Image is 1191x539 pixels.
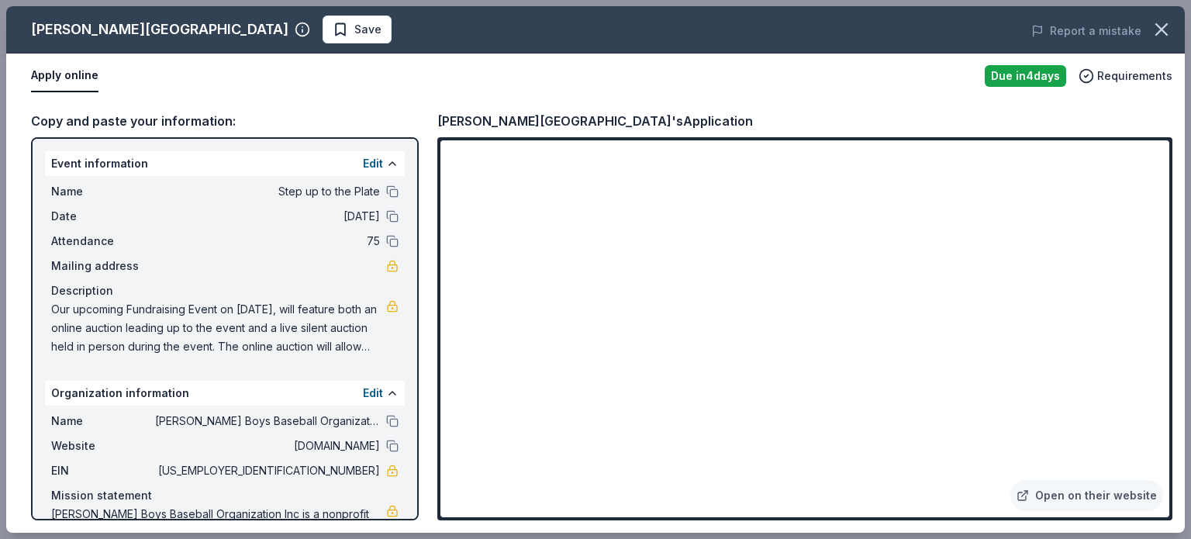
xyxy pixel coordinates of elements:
button: Save [323,16,392,43]
span: [DATE] [155,207,380,226]
div: [PERSON_NAME][GEOGRAPHIC_DATA] [31,17,288,42]
span: [US_EMPLOYER_IDENTIFICATION_NUMBER] [155,461,380,480]
span: Our upcoming Fundraising Event on [DATE], will feature both an online auction leading up to the e... [51,300,386,356]
div: Description [51,282,399,300]
div: Copy and paste your information: [31,111,419,131]
span: Website [51,437,155,455]
button: Report a mistake [1031,22,1141,40]
div: Event information [45,151,405,176]
span: Name [51,412,155,430]
button: Edit [363,384,383,403]
button: Apply online [31,60,98,92]
span: Name [51,182,155,201]
button: Requirements [1079,67,1172,85]
div: Organization information [45,381,405,406]
span: [DOMAIN_NAME] [155,437,380,455]
div: Mission statement [51,486,399,505]
a: Open on their website [1010,480,1163,511]
span: EIN [51,461,155,480]
span: Attendance [51,232,155,250]
button: Edit [363,154,383,173]
span: Step up to the Plate [155,182,380,201]
span: Mailing address [51,257,155,275]
span: 75 [155,232,380,250]
div: [PERSON_NAME][GEOGRAPHIC_DATA]'s Application [437,111,753,131]
span: [PERSON_NAME] Boys Baseball Organization Inc [155,412,380,430]
span: Date [51,207,155,226]
span: Save [354,20,381,39]
div: Due in 4 days [985,65,1066,87]
span: Requirements [1097,67,1172,85]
